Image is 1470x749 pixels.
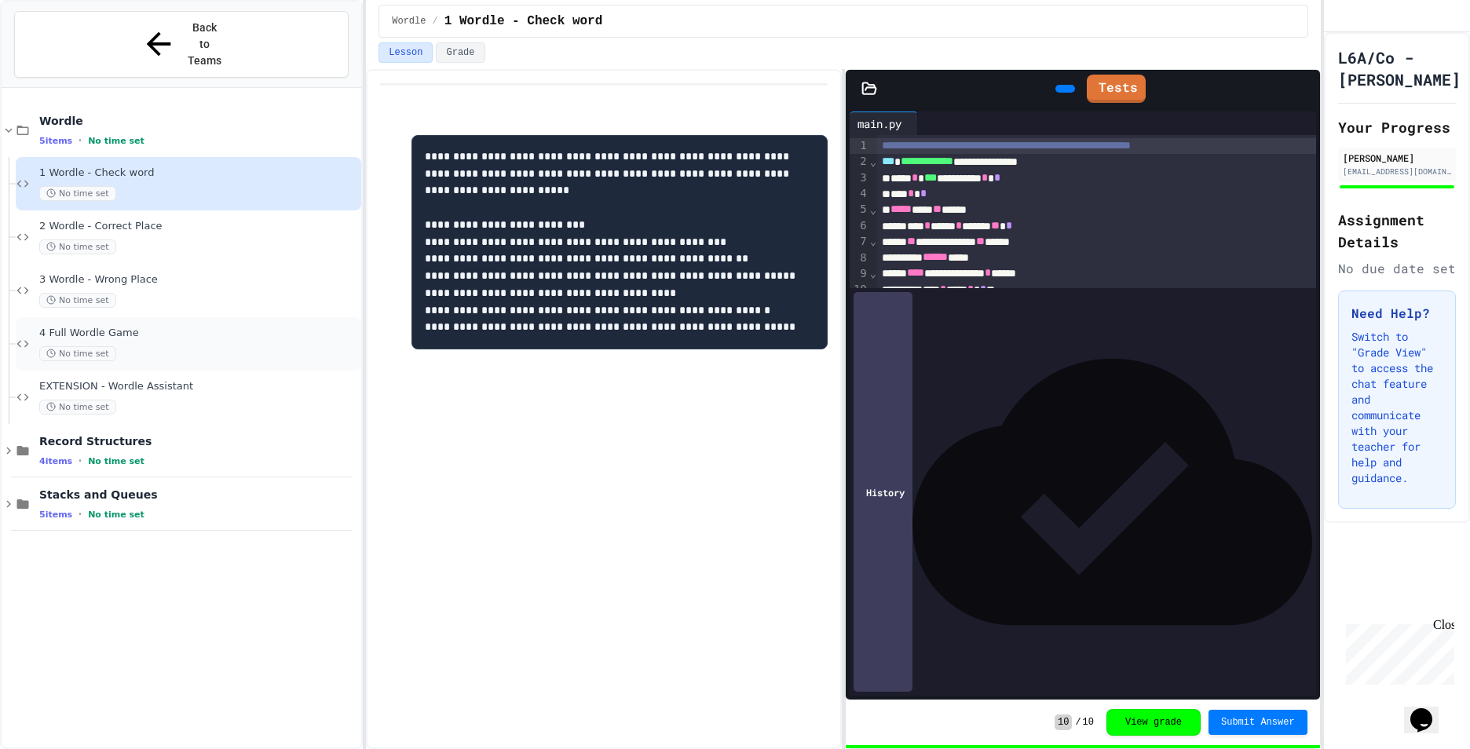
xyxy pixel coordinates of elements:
div: 8 [850,250,869,266]
span: 1 Wordle - Check word [444,12,603,31]
span: No time set [39,239,116,254]
iframe: chat widget [1340,618,1454,685]
span: / [1075,716,1081,729]
span: Fold line [869,267,877,280]
span: No time set [39,186,116,201]
span: Wordle [39,114,358,128]
button: View grade [1106,709,1201,736]
span: Stacks and Queues [39,488,358,502]
span: No time set [39,400,116,415]
span: 1 Wordle - Check word [39,166,358,180]
button: Grade [436,42,485,63]
div: [PERSON_NAME] [1343,151,1451,165]
div: 2 [850,154,869,170]
span: • [79,134,82,147]
div: 3 [850,170,869,186]
span: Wordle [392,15,426,27]
div: Chat with us now!Close [6,6,108,100]
div: History [854,292,912,692]
div: 9 [850,266,869,282]
span: No time set [88,456,144,466]
span: EXTENSION - Wordle Assistant [39,380,358,393]
div: main.py [850,115,909,132]
iframe: chat widget [1404,686,1454,733]
span: 10 [1083,716,1094,729]
div: main.py [850,111,918,135]
span: • [79,508,82,521]
span: 4 Full Wordle Game [39,327,358,340]
span: 10 [1055,714,1072,730]
button: Submit Answer [1209,710,1307,735]
h2: Assignment Details [1338,209,1456,253]
div: 1 [850,138,869,154]
span: 3 Wordle - Wrong Place [39,273,358,287]
h3: Need Help? [1351,304,1443,323]
span: Back to Teams [186,20,223,69]
span: • [79,455,82,467]
span: 2 Wordle - Correct Place [39,220,358,233]
span: Fold line [869,155,877,168]
button: Lesson [378,42,433,63]
span: Submit Answer [1221,716,1295,729]
div: 7 [850,234,869,250]
span: 5 items [39,136,72,146]
h1: L6A/Co - [PERSON_NAME] [1338,46,1461,90]
span: No time set [88,136,144,146]
span: No time set [88,510,144,520]
span: / [432,15,437,27]
span: 4 items [39,456,72,466]
div: [EMAIL_ADDRESS][DOMAIN_NAME] [1343,166,1451,177]
div: 5 [850,202,869,217]
h2: Your Progress [1338,116,1456,138]
a: Tests [1087,75,1146,103]
div: 4 [850,186,869,202]
span: No time set [39,346,116,361]
span: 5 items [39,510,72,520]
button: Back to Teams [14,11,349,78]
div: 6 [850,218,869,234]
p: Switch to "Grade View" to access the chat feature and communicate with your teacher for help and ... [1351,329,1443,486]
span: Fold line [869,235,877,247]
span: Record Structures [39,434,358,448]
div: 10 [850,282,869,298]
span: Fold line [869,203,877,216]
div: No due date set [1338,259,1456,278]
span: No time set [39,293,116,308]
